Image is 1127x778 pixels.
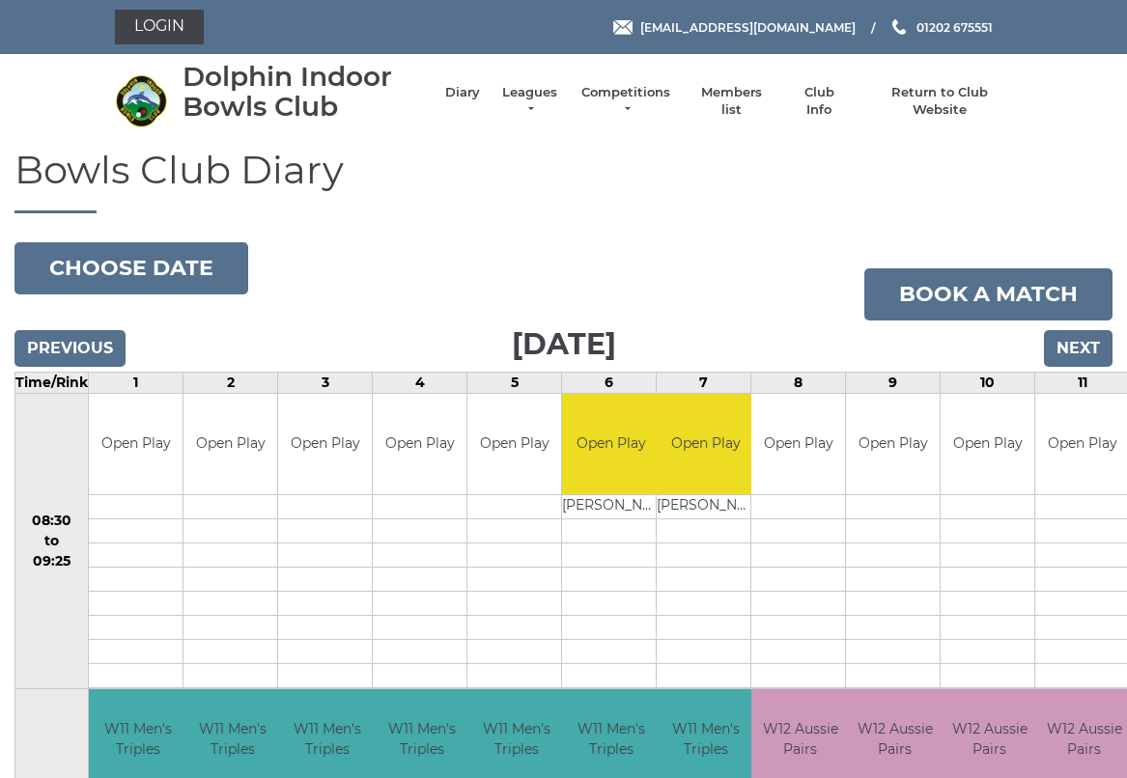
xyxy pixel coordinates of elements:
td: 5 [467,372,562,393]
div: Dolphin Indoor Bowls Club [183,62,426,122]
a: Book a match [864,268,1113,320]
img: Email [613,20,633,35]
a: Return to Club Website [866,84,1012,119]
td: 10 [941,372,1035,393]
td: Open Play [183,394,277,495]
td: Open Play [941,394,1034,495]
img: Dolphin Indoor Bowls Club [115,74,168,127]
td: 9 [846,372,941,393]
span: [EMAIL_ADDRESS][DOMAIN_NAME] [640,19,856,34]
a: Login [115,10,204,44]
td: Open Play [562,394,660,495]
span: 01202 675551 [916,19,993,34]
a: Club Info [791,84,847,119]
td: 7 [657,372,751,393]
h1: Bowls Club Diary [14,149,1113,213]
td: [PERSON_NAME] [562,495,660,519]
td: 3 [278,372,373,393]
a: Diary [445,84,480,101]
td: Open Play [846,394,940,495]
td: 2 [183,372,278,393]
td: Open Play [278,394,372,495]
button: Choose date [14,242,248,294]
td: Time/Rink [15,372,89,393]
a: Email [EMAIL_ADDRESS][DOMAIN_NAME] [613,18,856,37]
td: Open Play [89,394,183,495]
input: Previous [14,330,126,367]
a: Leagues [499,84,560,119]
td: Open Play [657,394,754,495]
td: 6 [562,372,657,393]
a: Competitions [579,84,672,119]
td: 4 [373,372,467,393]
td: Open Play [373,394,466,495]
a: Phone us 01202 675551 [889,18,993,37]
img: Phone us [892,19,906,35]
td: [PERSON_NAME] [657,495,754,519]
td: 08:30 to 09:25 [15,393,89,689]
td: Open Play [751,394,845,495]
td: Open Play [467,394,561,495]
td: 8 [751,372,846,393]
input: Next [1044,330,1113,367]
a: Members list [691,84,772,119]
td: 1 [89,372,183,393]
